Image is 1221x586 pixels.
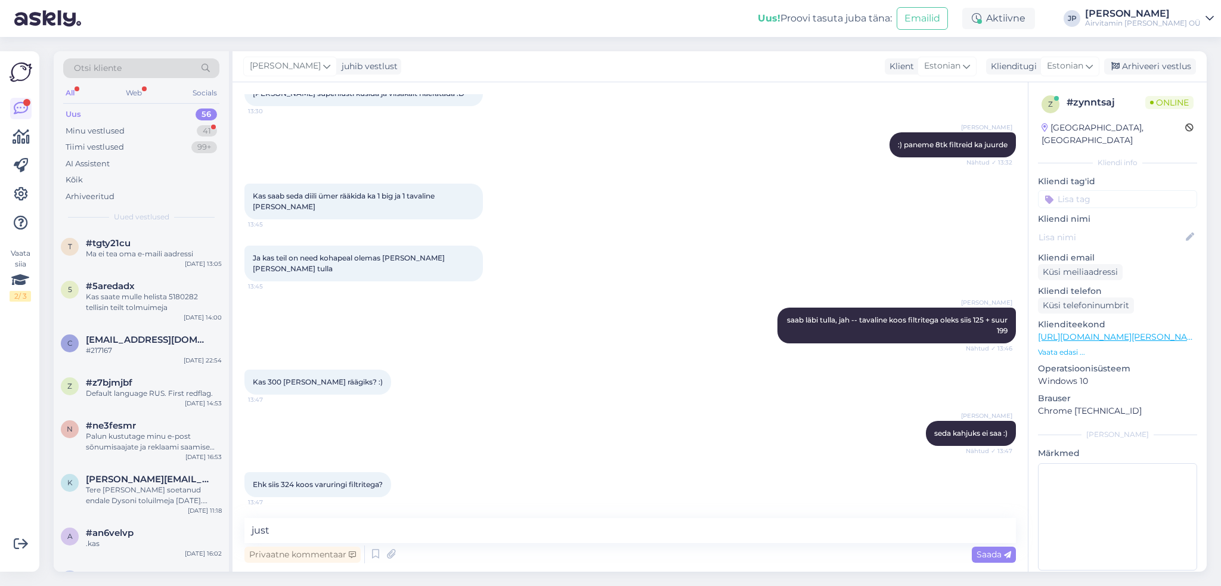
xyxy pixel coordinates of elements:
span: 13:47 [248,395,293,404]
span: 13:45 [248,282,293,291]
div: Socials [190,85,219,101]
span: Kas 300 [PERSON_NAME] räägiks? :) [253,377,383,386]
div: Palun kustutage minu e-post sõnumisaajate ja reklaami saamise listist ära. Teeksin seda ise, aga ... [86,431,222,452]
span: 13:30 [248,107,293,116]
span: [PERSON_NAME] [961,411,1012,420]
span: Uued vestlused [114,212,169,222]
div: AI Assistent [66,158,110,170]
div: 2 / 3 [10,291,31,302]
div: Küsi telefoninumbrit [1038,297,1134,314]
div: [PERSON_NAME] [1038,429,1197,440]
p: Kliendi tag'id [1038,175,1197,188]
span: #ne3fesmr [86,420,136,431]
span: #tgty21cu [86,238,131,249]
span: a [67,532,73,541]
p: Windows 10 [1038,375,1197,387]
span: Nähtud ✓ 13:32 [966,158,1012,167]
div: Uus [66,108,81,120]
span: Estonian [1047,60,1083,73]
div: [DATE] 16:53 [185,452,222,461]
a: [PERSON_NAME]Airvitamin [PERSON_NAME] OÜ [1085,9,1214,28]
div: [PERSON_NAME] [1085,9,1201,18]
span: Ja kas teil on need kohapeal olemas [PERSON_NAME] [PERSON_NAME] tulla [253,253,447,273]
div: 41 [197,125,217,137]
div: [DATE] 22:54 [184,356,222,365]
span: #7va4ckoe [86,571,137,581]
div: [DATE] 11:18 [188,506,222,515]
p: Kliendi telefon [1038,285,1197,297]
input: Lisa nimi [1039,231,1183,244]
button: Emailid [897,7,948,30]
div: Klienditugi [986,60,1037,73]
span: #an6velvp [86,528,134,538]
div: Default language RUS. First redflag. [86,388,222,399]
p: Operatsioonisüsteem [1038,362,1197,375]
p: Brauser [1038,392,1197,405]
div: Küsi meiliaadressi [1038,264,1123,280]
span: Online [1145,96,1194,109]
span: Nähtud ✓ 13:47 [966,447,1012,455]
span: Otsi kliente [74,62,122,75]
b: Uus! [758,13,780,24]
span: #5aredadx [86,281,135,292]
span: 13:45 [248,220,293,229]
div: Web [123,85,144,101]
p: Kliendi nimi [1038,213,1197,225]
div: #217167 [86,345,222,356]
p: Vaata edasi ... [1038,347,1197,358]
div: .kas [86,538,222,549]
div: Ma ei tea oma e-maili aadressi [86,249,222,259]
span: Estonian [924,60,960,73]
div: Kliendi info [1038,157,1197,168]
div: 56 [196,108,217,120]
div: Privaatne kommentaar [244,547,361,563]
div: Aktiivne [962,8,1035,29]
div: Vaata siia [10,248,31,302]
div: Klient [885,60,914,73]
span: kevin.kaljumae@gmail.com [86,474,210,485]
input: Lisa tag [1038,190,1197,208]
div: [DATE] 13:05 [185,259,222,268]
div: Proovi tasuta juba täna: [758,11,892,26]
div: Tiimi vestlused [66,141,124,153]
div: Airvitamin [PERSON_NAME] OÜ [1085,18,1201,28]
span: Saada [977,549,1011,560]
span: z [67,382,72,390]
div: 99+ [191,141,217,153]
div: Arhiveeri vestlus [1104,58,1196,75]
p: Märkmed [1038,447,1197,460]
span: :) paneme 8tk filtreid ka juurde [898,140,1008,149]
span: 13:47 [248,498,293,507]
span: Kas saab seda diili ümer rääkida ka 1 big ja 1 tavaline [PERSON_NAME] [253,191,436,211]
div: Kõik [66,174,83,186]
div: Arhiveeritud [66,191,114,203]
span: #z7bjmjbf [86,377,132,388]
div: [GEOGRAPHIC_DATA], [GEOGRAPHIC_DATA] [1042,122,1185,147]
div: # zynntsaj [1067,95,1145,110]
span: [PERSON_NAME] [961,298,1012,307]
span: Nähtud ✓ 13:46 [966,344,1012,353]
div: Kas saate mulle helista 5180282 tellisin teilt tolmuimeja [86,292,222,313]
span: t [68,242,72,251]
div: [DATE] 16:02 [185,549,222,558]
p: Kliendi email [1038,252,1197,264]
span: n [67,424,73,433]
div: All [63,85,77,101]
div: JP [1064,10,1080,27]
span: coolipreyly@hotmail.com [86,334,210,345]
div: [DATE] 14:00 [184,313,222,322]
span: k [67,478,73,487]
span: [PERSON_NAME] [250,60,321,73]
span: Ehk siis 324 koos varuringi filtritega? [253,480,383,489]
span: [PERSON_NAME] [961,123,1012,132]
span: 5 [68,285,72,294]
p: Chrome [TECHNICAL_ID] [1038,405,1197,417]
span: c [67,339,73,348]
div: [DATE] 14:53 [185,399,222,408]
p: Klienditeekond [1038,318,1197,331]
span: z [1048,100,1053,108]
div: Minu vestlused [66,125,125,137]
div: juhib vestlust [337,60,398,73]
div: Tere [PERSON_NAME] soetanud endale Dysoni toluilmeja [DATE]. Viimasel ajal on hakanud masin tõrku... [86,485,222,506]
span: saab läbi tulla, jah -- tavaline koos filtritega oleks siis 125 + suur 199 [787,315,1009,335]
